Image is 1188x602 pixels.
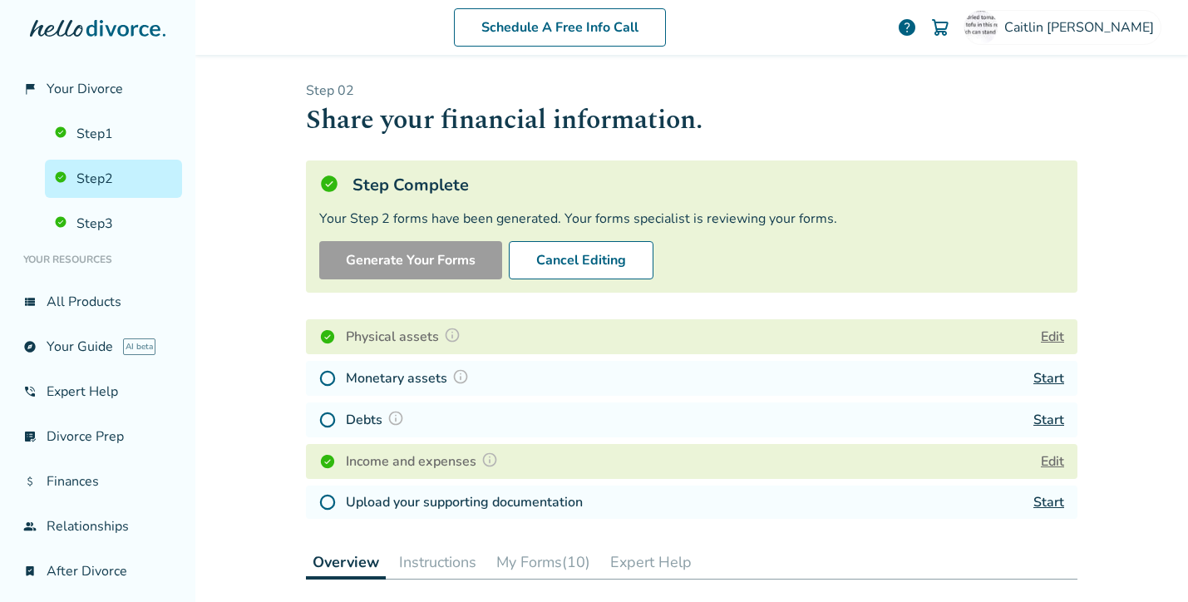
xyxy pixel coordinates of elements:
a: list_alt_checkDivorce Prep [13,417,182,456]
img: Question Mark [444,327,461,343]
h1: Share your financial information. [306,100,1077,141]
h4: Physical assets [346,326,466,348]
a: exploreYour GuideAI beta [13,328,182,366]
button: Cancel Editing [509,241,653,279]
a: bookmark_checkAfter Divorce [13,552,182,590]
button: My Forms(10) [490,545,597,579]
span: group [23,520,37,533]
img: Not Started [319,494,336,511]
span: explore [23,340,37,353]
a: help [897,17,917,37]
button: Instructions [392,545,483,579]
a: Start [1033,493,1064,511]
button: Expert Help [604,545,698,579]
img: Question Mark [387,410,404,427]
img: Not Started [319,412,336,428]
a: view_listAll Products [13,283,182,321]
div: Your Step 2 forms have been generated. Your forms specialist is reviewing your forms. [319,210,1064,228]
a: Start [1033,369,1064,387]
a: Start [1033,411,1064,429]
img: Not Started [319,370,336,387]
span: bookmark_check [23,565,37,578]
h4: Income and expenses [346,451,503,472]
h4: Upload your supporting documentation [346,492,583,512]
iframe: Chat Widget [1105,522,1188,602]
span: phone_in_talk [23,385,37,398]
h5: Step Complete [352,174,469,196]
span: flag_2 [23,82,37,96]
a: groupRelationships [13,507,182,545]
img: Question Mark [452,368,469,385]
img: Completed [319,328,336,345]
p: Step 0 2 [306,81,1077,100]
img: Question Mark [481,451,498,468]
li: Your Resources [13,243,182,276]
a: Schedule A Free Info Call [454,8,666,47]
img: Cart [930,17,950,37]
button: Overview [306,545,386,580]
button: Edit [1041,451,1064,471]
span: AI beta [123,338,155,355]
button: Edit [1041,327,1064,347]
a: attach_moneyFinances [13,462,182,501]
a: Step1 [45,115,182,153]
span: Caitlin [PERSON_NAME] [1004,18,1161,37]
img: Completed [319,453,336,470]
span: view_list [23,295,37,308]
a: Step3 [45,205,182,243]
span: list_alt_check [23,430,37,443]
img: Caitlin Flom [964,11,998,44]
a: Step2 [45,160,182,198]
span: attach_money [23,475,37,488]
button: Generate Your Forms [319,241,502,279]
a: flag_2Your Divorce [13,70,182,108]
h4: Debts [346,409,409,431]
h4: Monetary assets [346,368,474,389]
span: Your Divorce [47,80,123,98]
a: phone_in_talkExpert Help [13,373,182,411]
